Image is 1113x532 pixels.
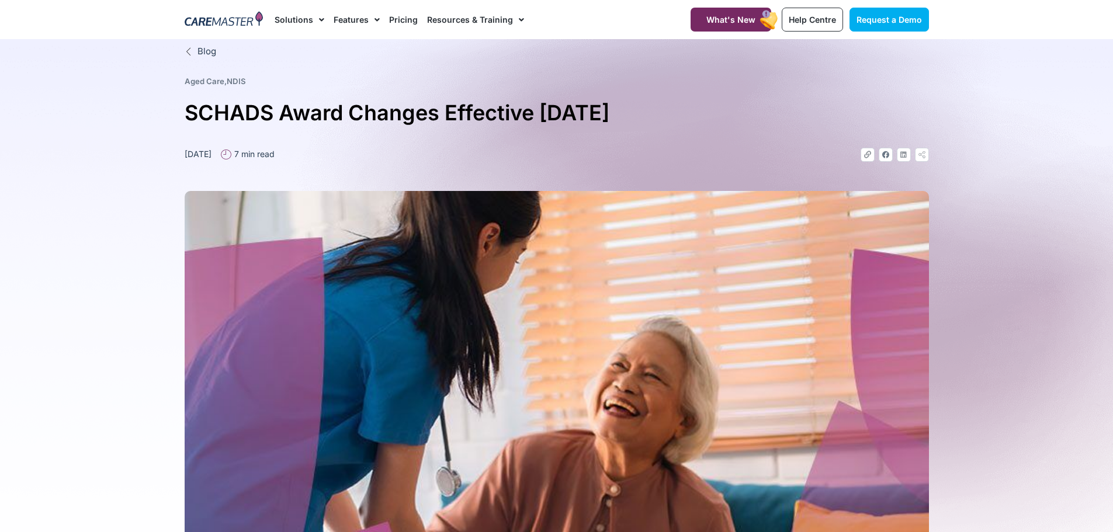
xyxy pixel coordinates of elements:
[227,77,246,86] a: NDIS
[782,8,843,32] a: Help Centre
[185,77,246,86] span: ,
[195,45,216,58] span: Blog
[185,45,929,58] a: Blog
[185,77,224,86] a: Aged Care
[185,96,929,130] h1: SCHADS Award Changes Effective [DATE]
[231,148,275,160] span: 7 min read
[857,15,922,25] span: Request a Demo
[185,11,263,29] img: CareMaster Logo
[185,149,211,159] time: [DATE]
[691,8,771,32] a: What's New
[706,15,755,25] span: What's New
[850,8,929,32] a: Request a Demo
[789,15,836,25] span: Help Centre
